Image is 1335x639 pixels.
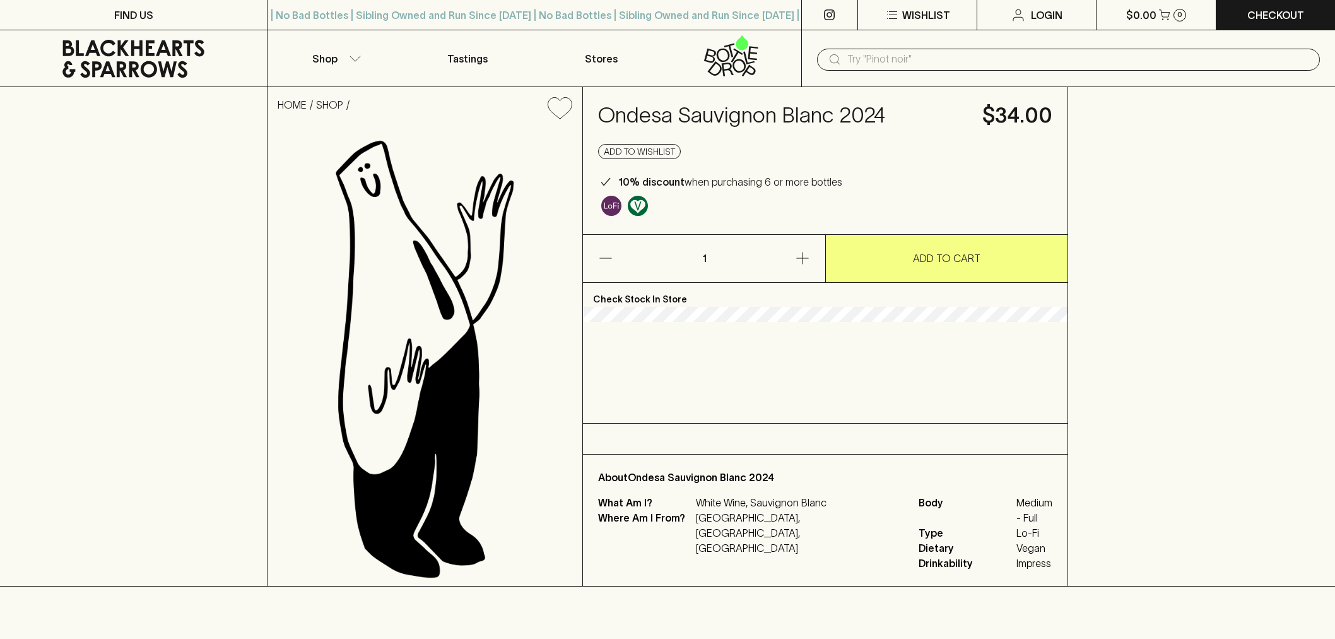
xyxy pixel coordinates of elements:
[625,193,651,219] a: Made without the use of any animal products.
[447,51,488,66] p: Tastings
[913,251,980,266] p: ADD TO CART
[902,8,950,23] p: Wishlist
[598,470,1052,485] p: About Ondesa Sauvignon Blanc 2024
[268,30,401,87] button: Shop
[312,51,338,66] p: Shop
[601,196,621,216] img: Lo-Fi
[628,196,648,216] img: Vegan
[696,510,903,556] p: [GEOGRAPHIC_DATA], [GEOGRAPHIC_DATA], [GEOGRAPHIC_DATA]
[401,30,534,87] a: Tastings
[1016,540,1052,556] span: Vegan
[689,235,719,282] p: 1
[826,235,1067,282] button: ADD TO CART
[598,102,967,129] h4: Ondesa Sauvignon Blanc 2024
[278,99,307,110] a: HOME
[1016,556,1052,571] span: Impress
[919,495,1013,525] span: Body
[919,556,1013,571] span: Drinkability
[598,495,693,510] p: What Am I?
[534,30,667,87] a: Stores
[585,51,618,66] p: Stores
[696,495,903,510] p: White Wine, Sauvignon Blanc
[583,283,1067,307] p: Check Stock In Store
[847,49,1310,69] input: Try "Pinot noir"
[598,193,625,219] a: Some may call it natural, others minimum intervention, either way, it’s hands off & maybe even a ...
[598,510,693,556] p: Where Am I From?
[1031,8,1062,23] p: Login
[919,525,1013,540] span: Type
[618,176,685,188] b: 10% discount
[268,129,582,586] img: Ondesa Sauvignon Blanc 2024
[1247,8,1304,23] p: Checkout
[1016,495,1052,525] span: Medium - Full
[316,99,343,110] a: SHOP
[114,8,153,23] p: FIND US
[1016,525,1052,540] span: Lo-Fi
[543,92,577,124] button: Add to wishlist
[618,174,842,189] p: when purchasing 6 or more bottles
[1126,8,1156,23] p: $0.00
[982,102,1052,129] h4: $34.00
[919,540,1013,556] span: Dietary
[1177,11,1182,18] p: 0
[598,144,681,159] button: Add to wishlist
